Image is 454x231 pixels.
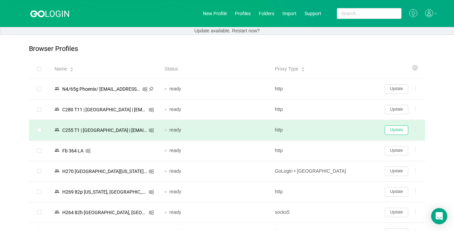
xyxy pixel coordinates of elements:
[169,209,181,215] span: ready
[29,45,78,53] p: Browser Profiles
[60,187,149,196] div: Н269 82p [US_STATE], [GEOGRAPHIC_DATA]/ [EMAIL_ADDRESS][DOMAIN_NAME]
[60,208,149,217] div: Н264 82h [GEOGRAPHIC_DATA], [GEOGRAPHIC_DATA]/ [EMAIL_ADDRESS][DOMAIN_NAME]
[235,11,251,16] a: Profiles
[60,105,149,114] div: C280 T11 | [GEOGRAPHIC_DATA] | [EMAIL_ADDRESS][DOMAIN_NAME]
[385,105,408,114] button: Update
[55,65,67,73] span: Name
[259,11,274,16] a: Folders
[142,87,147,92] i: icon: windows
[169,189,181,194] span: ready
[270,182,380,202] td: http
[60,167,149,176] div: Н270 [GEOGRAPHIC_DATA][US_STATE]/ [EMAIL_ADDRESS][DOMAIN_NAME]
[301,69,305,71] i: icon: caret-down
[385,167,408,176] button: Update
[385,208,408,217] button: Update
[301,66,305,71] div: Sort
[301,66,305,68] i: icon: caret-up
[270,79,380,99] td: http
[270,99,380,120] td: http
[385,125,408,135] button: Update
[270,202,380,223] td: socks5
[169,168,181,174] span: ready
[282,11,296,16] a: Import
[149,128,154,133] i: icon: windows
[165,65,178,73] span: Status
[70,66,74,71] div: Sort
[385,146,408,155] button: Update
[169,86,181,91] span: ready
[149,107,154,112] i: icon: windows
[270,141,380,161] td: http
[275,65,299,73] span: Proxy Type
[385,84,408,94] button: Update
[60,85,142,93] div: N4/65g Phoenix/ [EMAIL_ADDRESS][DOMAIN_NAME]
[149,169,154,174] i: icon: windows
[85,148,91,153] i: icon: windows
[337,8,401,19] input: Search...
[270,120,380,141] td: http
[305,11,321,16] a: Support
[270,161,380,182] td: GoLogin • [GEOGRAPHIC_DATA]
[149,210,154,215] i: icon: windows
[60,146,85,155] div: Fb 364 LA
[385,187,408,197] button: Update
[169,148,181,153] span: ready
[169,107,181,112] span: ready
[149,86,154,91] i: icon: pushpin
[70,69,74,71] i: icon: caret-down
[60,126,149,135] div: C255 T1 | [GEOGRAPHIC_DATA] | [EMAIL_ADDRESS][DOMAIN_NAME]
[70,66,74,68] i: icon: caret-up
[203,11,227,16] a: New Profile
[431,208,447,224] div: Open Intercom Messenger
[169,127,181,133] span: ready
[149,190,154,195] i: icon: windows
